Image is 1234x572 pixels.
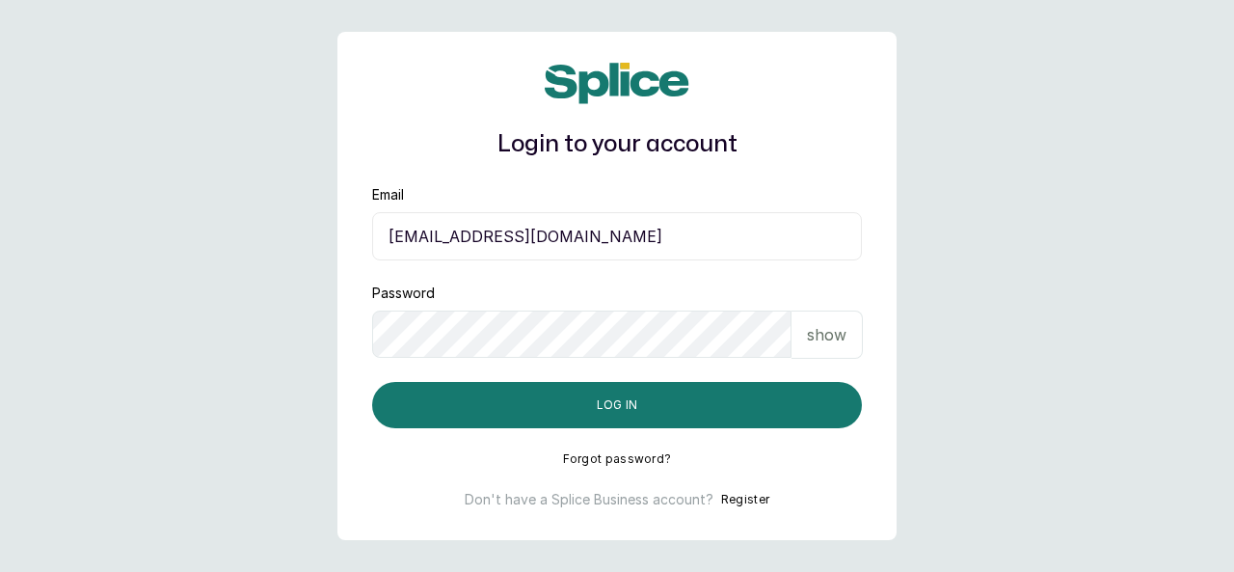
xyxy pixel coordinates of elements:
[807,323,846,346] p: show
[372,284,435,303] label: Password
[563,451,672,467] button: Forgot password?
[372,185,404,204] label: Email
[721,490,769,509] button: Register
[465,490,713,509] p: Don't have a Splice Business account?
[372,212,862,260] input: email@acme.com
[372,127,862,162] h1: Login to your account
[372,382,862,428] button: Log in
